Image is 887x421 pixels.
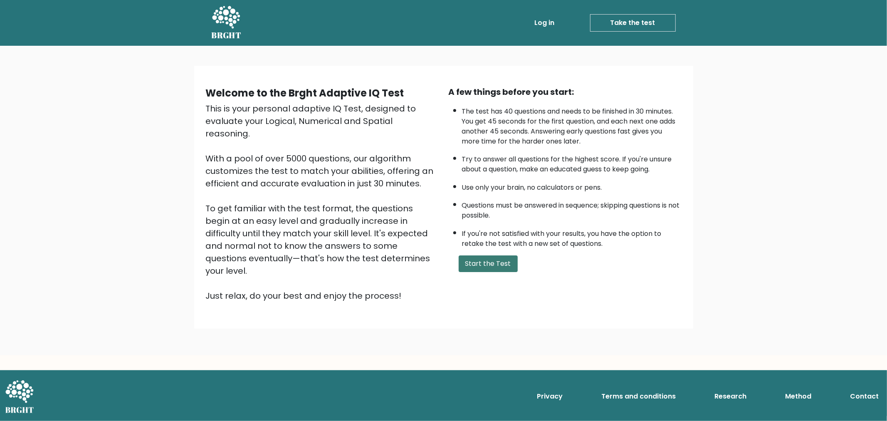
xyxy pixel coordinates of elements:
div: This is your personal adaptive IQ Test, designed to evaluate your Logical, Numerical and Spatial ... [206,102,439,302]
li: The test has 40 questions and needs to be finished in 30 minutes. You get 45 seconds for the firs... [462,102,682,146]
a: Take the test [590,14,676,32]
li: Try to answer all questions for the highest score. If you're unsure about a question, make an edu... [462,150,682,174]
a: Contact [847,388,882,405]
li: Questions must be answered in sequence; skipping questions is not possible. [462,196,682,220]
a: Research [711,388,750,405]
button: Start the Test [459,255,518,272]
b: Welcome to the Brght Adaptive IQ Test [206,86,404,100]
a: Log in [531,15,558,31]
a: Privacy [534,388,566,405]
a: BRGHT [212,3,242,42]
li: Use only your brain, no calculators or pens. [462,178,682,193]
a: Terms and conditions [598,388,679,405]
h5: BRGHT [212,30,242,40]
li: If you're not satisfied with your results, you have the option to retake the test with a new set ... [462,225,682,249]
a: Method [782,388,815,405]
div: A few things before you start: [449,86,682,98]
